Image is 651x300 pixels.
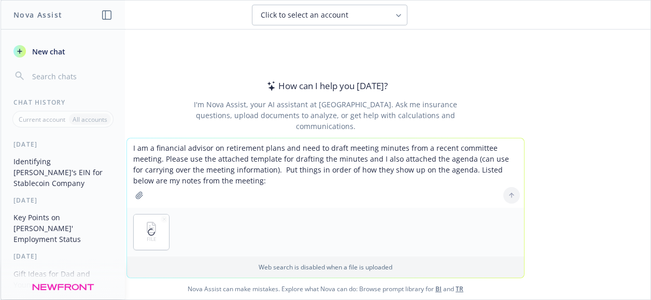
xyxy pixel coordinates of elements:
[1,98,125,107] div: Chat History
[1,140,125,149] div: [DATE]
[133,263,518,272] p: Web search is disabled when a file is uploaded
[9,153,117,192] button: Identifying [PERSON_NAME]'s EIN for Stablecoin Company
[127,138,524,208] textarea: I am a financial advisor on retirement plans and need to draft meeting minutes from a recent comm...
[264,79,388,93] div: How can I help you [DATE]?
[435,284,442,293] a: BI
[252,5,407,25] button: Click to select an account
[9,42,117,61] button: New chat
[30,69,112,83] input: Search chats
[19,115,65,124] p: Current account
[30,46,65,57] span: New chat
[261,10,348,20] span: Click to select an account
[5,278,646,299] span: Nova Assist can make mistakes. Explore what Nova can do: Browse prompt library for and
[179,99,471,132] div: I'm Nova Assist, your AI assistant at [GEOGRAPHIC_DATA]. Ask me insurance questions, upload docum...
[73,115,107,124] p: All accounts
[1,252,125,261] div: [DATE]
[1,196,125,205] div: [DATE]
[456,284,463,293] a: TR
[9,209,117,248] button: Key Points on [PERSON_NAME]' Employment Status
[9,265,117,293] button: Gift Ideas for Dad and Young Boys Under $20
[13,9,62,20] h1: Nova Assist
